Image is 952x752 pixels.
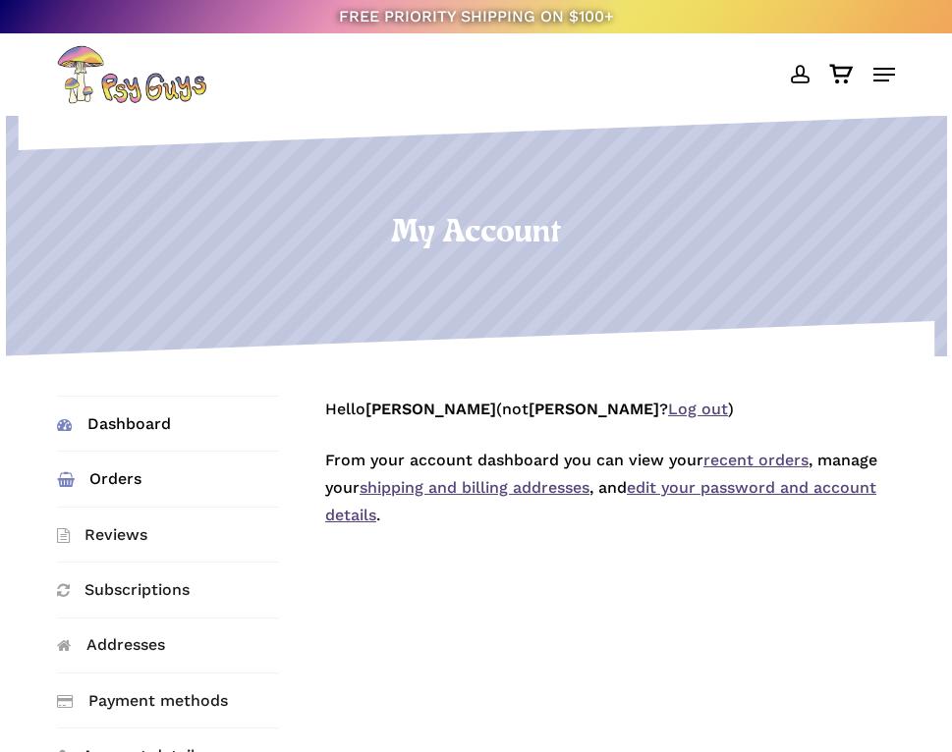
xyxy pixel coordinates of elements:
[819,45,864,104] a: Cart
[325,396,895,447] p: Hello (not ? )
[57,673,279,727] a: Payment methods
[57,397,279,451] a: Dashboard
[57,563,279,617] a: Subscriptions
[57,45,206,104] img: PsyGuys
[57,618,279,672] a: Addresses
[668,400,728,418] a: Log out
[325,447,895,553] p: From your account dashboard you can view your , manage your , and .
[529,400,659,418] strong: [PERSON_NAME]
[57,508,279,562] a: Reviews
[365,400,496,418] strong: [PERSON_NAME]
[703,451,809,469] a: recent orders
[360,478,589,497] a: shipping and billing addresses
[873,65,895,84] a: Navigation Menu
[57,452,279,506] a: Orders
